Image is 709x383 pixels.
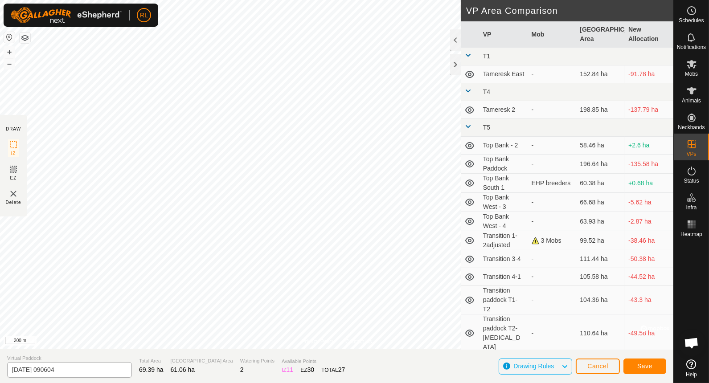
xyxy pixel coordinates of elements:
[300,365,314,375] div: EZ
[625,268,673,286] td: -44.52 ha
[532,105,573,114] div: -
[240,357,275,365] span: Watering Points
[479,174,528,193] td: Top Bank South 1
[576,268,625,286] td: 105.58 ha
[679,18,704,23] span: Schedules
[321,365,345,375] div: TOTAL
[466,5,673,16] h2: VP Area Comparison
[4,58,15,69] button: –
[576,155,625,174] td: 196.64 ha
[576,101,625,119] td: 198.85 ha
[625,155,673,174] td: -135.58 ha
[479,193,528,212] td: Top Bank West - 3
[479,286,528,314] td: Transition paddock T1-T2
[11,150,16,157] span: IZ
[623,359,666,374] button: Save
[587,363,608,370] span: Cancel
[678,125,705,130] span: Neckbands
[532,329,573,338] div: -
[10,175,17,181] span: EZ
[677,45,706,50] span: Notifications
[8,188,19,199] img: VP
[479,21,528,48] th: VP
[532,236,573,245] div: 3 Mobs
[479,314,528,352] td: Transition paddock T2-[MEDICAL_DATA]
[576,250,625,268] td: 111.44 ha
[637,363,652,370] span: Save
[6,126,21,132] div: DRAW
[287,366,294,373] span: 11
[139,357,164,365] span: Total Area
[338,366,345,373] span: 27
[479,101,528,119] td: Tameresk 2
[479,137,528,155] td: Top Bank - 2
[625,65,673,83] td: -91.78 ha
[532,295,573,305] div: -
[532,198,573,207] div: -
[171,357,233,365] span: [GEOGRAPHIC_DATA] Area
[576,231,625,250] td: 99.52 ha
[532,141,573,150] div: -
[625,314,673,352] td: -49.58 ha
[625,231,673,250] td: -38.46 ha
[686,151,696,157] span: VPs
[576,359,620,374] button: Cancel
[532,69,573,79] div: -
[625,174,673,193] td: +0.68 ha
[682,98,701,103] span: Animals
[301,338,335,346] a: Privacy Policy
[139,366,164,373] span: 69.39 ha
[483,124,490,131] span: T5
[625,250,673,268] td: -50.38 ha
[7,354,132,362] span: Virtual Paddock
[684,178,699,183] span: Status
[576,286,625,314] td: 104.36 ha
[625,193,673,212] td: -5.62 ha
[576,137,625,155] td: 58.46 ha
[576,314,625,352] td: 110.64 ha
[576,193,625,212] td: 66.68 ha
[140,11,148,20] span: RL
[513,363,554,370] span: Drawing Rules
[625,21,673,48] th: New Allocation
[625,212,673,231] td: -2.87 ha
[479,250,528,268] td: Transition 3-4
[483,53,490,60] span: T1
[479,155,528,174] td: Top Bank Paddock
[479,65,528,83] td: Tameresk East
[625,137,673,155] td: +2.6 ha
[4,32,15,43] button: Reset Map
[528,21,577,48] th: Mob
[532,159,573,169] div: -
[625,286,673,314] td: -43.3 ha
[532,254,573,264] div: -
[576,65,625,83] td: 152.84 ha
[576,174,625,193] td: 60.38 ha
[11,7,122,23] img: Gallagher Logo
[171,366,195,373] span: 61.06 ha
[240,366,244,373] span: 2
[686,372,697,377] span: Help
[532,217,573,226] div: -
[282,358,345,365] span: Available Points
[4,47,15,57] button: +
[483,88,490,95] span: T4
[532,179,573,188] div: EHP breeders
[685,71,698,77] span: Mobs
[576,21,625,48] th: [GEOGRAPHIC_DATA] Area
[479,212,528,231] td: Top Bank West - 4
[686,205,697,210] span: Infra
[479,231,528,250] td: Transition 1-2adjusted
[307,366,315,373] span: 30
[20,33,30,43] button: Map Layers
[532,272,573,281] div: -
[625,101,673,119] td: -137.79 ha
[345,338,372,346] a: Contact Us
[479,268,528,286] td: Transition 4-1
[576,212,625,231] td: 63.93 ha
[674,356,709,381] a: Help
[6,199,21,206] span: Delete
[680,232,702,237] span: Heatmap
[678,330,705,356] div: Open chat
[282,365,293,375] div: IZ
